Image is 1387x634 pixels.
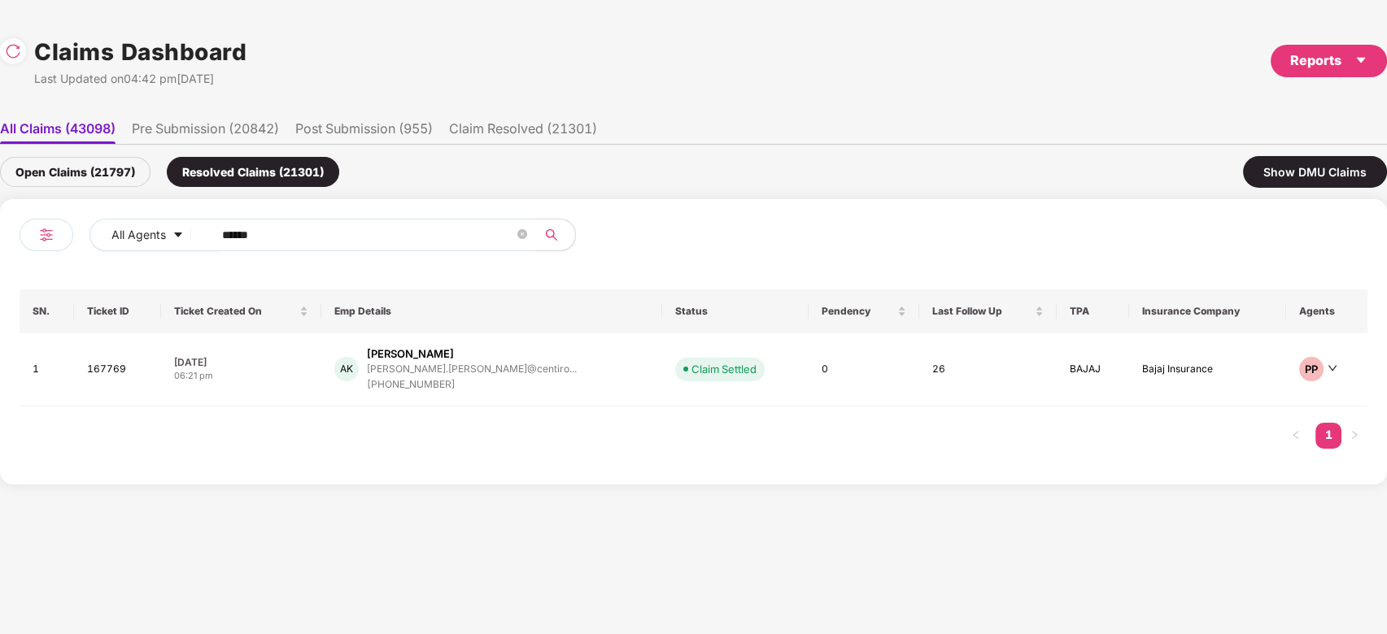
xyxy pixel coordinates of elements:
div: Last Updated on 04:42 pm[DATE] [34,70,246,88]
td: 0 [809,333,919,406]
li: Pre Submission (20842) [132,120,279,144]
div: 06:21 pm [174,369,308,383]
span: right [1350,430,1359,440]
td: 1 [20,333,74,406]
button: right [1341,423,1367,449]
th: Insurance Company [1129,289,1286,333]
a: 1 [1315,423,1341,447]
button: left [1283,423,1309,449]
span: close-circle [517,228,527,243]
span: Ticket Created On [174,305,296,318]
th: SN. [20,289,74,333]
span: search [535,228,567,241]
li: Previous Page [1283,423,1309,449]
li: Post Submission (955) [295,120,433,144]
span: close-circle [517,229,527,239]
li: 1 [1315,423,1341,449]
span: left [1291,430,1301,440]
div: [PERSON_NAME] [367,346,454,362]
td: BAJAJ [1057,333,1129,406]
td: 167769 [74,333,161,406]
div: [PERSON_NAME].[PERSON_NAME]@centiro... [367,363,577,374]
th: Status [662,289,809,333]
th: Ticket Created On [161,289,321,333]
th: Pendency [809,289,919,333]
th: Agents [1286,289,1367,333]
span: Last Follow Up [932,305,1032,318]
th: TPA [1057,289,1129,333]
div: Show DMU Claims [1243,156,1387,188]
td: Bajaj Insurance [1129,333,1286,406]
div: Reports [1290,50,1367,71]
th: Ticket ID [74,289,161,333]
button: All Agentscaret-down [89,219,219,251]
div: [PHONE_NUMBER] [367,377,577,393]
li: Next Page [1341,423,1367,449]
span: All Agents [111,226,166,244]
div: [DATE] [174,355,308,369]
span: down [1328,363,1337,373]
h1: Claims Dashboard [34,34,246,70]
span: caret-down [172,229,184,242]
div: Resolved Claims (21301) [167,157,339,187]
img: svg+xml;base64,PHN2ZyB4bWxucz0iaHR0cDovL3d3dy53My5vcmcvMjAwMC9zdmciIHdpZHRoPSIyNCIgaGVpZ2h0PSIyNC... [37,225,56,245]
img: svg+xml;base64,PHN2ZyBpZD0iUmVsb2FkLTMyeDMyIiB4bWxucz0iaHR0cDovL3d3dy53My5vcmcvMjAwMC9zdmciIHdpZH... [5,43,21,59]
td: 26 [919,333,1057,406]
div: AK [334,357,359,381]
span: caret-down [1354,54,1367,67]
span: Pendency [822,305,894,318]
th: Emp Details [321,289,662,333]
li: Claim Resolved (21301) [449,120,597,144]
div: Claim Settled [691,361,757,377]
button: search [535,219,576,251]
th: Last Follow Up [919,289,1057,333]
div: PP [1299,357,1324,381]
